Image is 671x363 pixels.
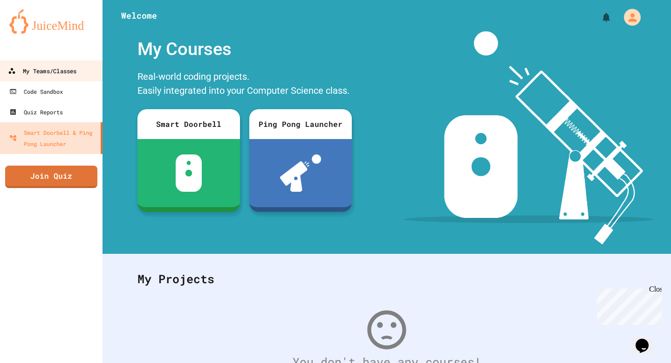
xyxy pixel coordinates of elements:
[594,285,662,325] iframe: chat widget
[249,109,352,139] div: Ping Pong Launcher
[8,65,76,77] div: My Teams/Classes
[9,9,93,34] img: logo-orange.svg
[9,86,63,97] div: Code Sandbox
[280,154,322,192] img: ppl-with-ball.png
[133,67,356,102] div: Real-world coding projects. Easily integrated into your Computer Science class.
[4,4,64,59] div: Chat with us now!Close
[128,261,645,297] div: My Projects
[5,166,97,188] a: Join Quiz
[137,109,240,139] div: Smart Doorbell
[133,31,356,67] div: My Courses
[614,7,643,28] div: My Account
[176,154,202,192] img: sdb-white.svg
[9,127,97,149] div: Smart Doorbell & Ping Pong Launcher
[632,326,662,354] iframe: chat widget
[9,106,63,118] div: Quiz Reports
[583,9,614,25] div: My Notifications
[404,31,654,244] img: banner-image-my-projects.png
